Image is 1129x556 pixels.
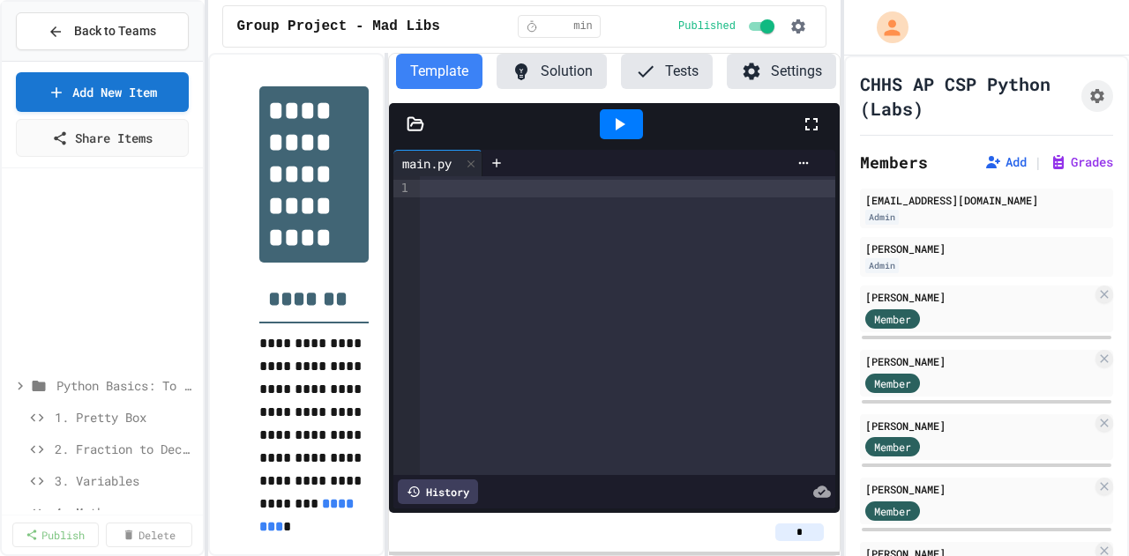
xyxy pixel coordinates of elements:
div: main.py [393,154,460,173]
h1: CHHS AP CSP Python (Labs) [860,71,1074,121]
a: Add New Item [16,72,189,112]
span: Back to Teams [74,22,156,41]
h2: Members [860,150,928,174]
span: Member [874,439,911,455]
span: Published [678,19,736,33]
div: [EMAIL_ADDRESS][DOMAIN_NAME] [865,192,1108,208]
div: main.py [393,150,482,176]
a: Delete [106,523,192,547]
span: Member [874,311,911,327]
div: [PERSON_NAME] [865,353,1092,369]
span: Member [874,503,911,519]
span: | [1034,152,1043,173]
a: Publish [12,523,99,547]
div: My Account [858,7,913,48]
span: 4. Math [55,503,196,522]
div: Admin [865,210,899,225]
div: 1 [393,180,411,197]
button: Solution [497,54,607,89]
button: Settings [727,54,836,89]
span: 2. Fraction to Decimal [55,440,196,458]
div: History [398,479,478,504]
div: [PERSON_NAME] [865,241,1108,256]
span: Member [874,375,911,391]
button: Template [396,54,482,89]
span: 1. Pretty Box [55,408,196,426]
div: [PERSON_NAME] [865,418,1092,434]
span: 3. Variables [55,471,196,490]
button: Back to Teams [16,12,189,50]
span: Python Basics: To Reviews [56,376,196,395]
div: Admin [865,258,899,273]
div: Content is published and visible to students [678,16,778,37]
button: Assignment Settings [1081,80,1113,112]
button: Tests [621,54,713,89]
button: Grades [1050,153,1113,171]
button: Add [984,153,1027,171]
a: Share Items [16,119,189,157]
span: min [573,19,593,33]
span: Group Project - Mad Libs [237,16,440,37]
div: [PERSON_NAME] [865,481,1092,497]
div: [PERSON_NAME] [865,289,1092,305]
